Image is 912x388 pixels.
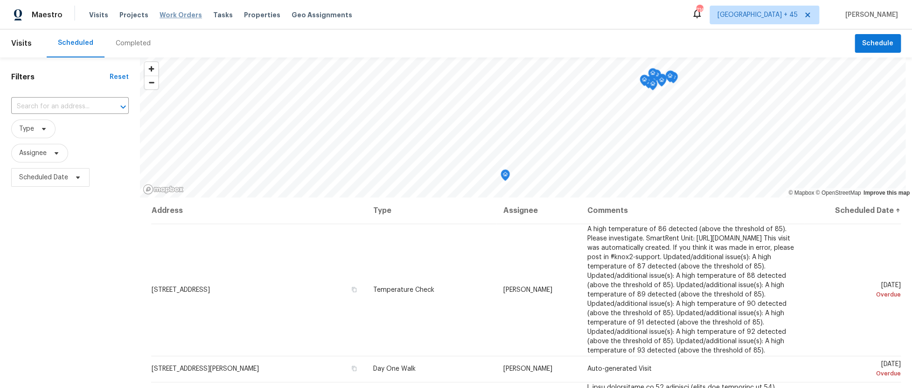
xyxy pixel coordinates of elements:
[805,198,901,224] th: Scheduled Date ↑
[580,198,805,224] th: Comments
[812,282,900,299] span: [DATE]
[812,369,900,378] div: Overdue
[292,10,352,20] span: Geo Assignments
[11,72,110,82] h1: Filters
[152,287,210,293] span: [STREET_ADDRESS]
[373,366,416,372] span: Day One Walk
[501,169,510,184] div: Map marker
[812,361,900,378] span: [DATE]
[842,10,898,20] span: [PERSON_NAME]
[503,366,552,372] span: [PERSON_NAME]
[140,57,905,198] canvas: Map
[640,75,649,89] div: Map marker
[19,148,47,158] span: Assignee
[145,62,158,76] button: Zoom in
[587,226,794,354] span: A high temperature of 86 detected (above the threshold of 85). Please investigate. SmartRent Unit...
[19,173,68,182] span: Scheduled Date
[119,10,148,20] span: Projects
[863,190,910,196] a: Improve this map
[666,71,675,85] div: Map marker
[862,38,893,49] span: Schedule
[657,74,667,88] div: Map marker
[657,75,666,90] div: Map marker
[366,198,496,224] th: Type
[788,190,814,196] a: Mapbox
[373,287,434,293] span: Temperature Check
[116,39,151,48] div: Completed
[89,10,108,20] span: Visits
[350,364,358,373] button: Copy Address
[117,100,130,113] button: Open
[213,12,233,18] span: Tasks
[160,10,202,20] span: Work Orders
[717,10,798,20] span: [GEOGRAPHIC_DATA] + 45
[855,34,901,53] button: Schedule
[11,33,32,54] span: Visits
[665,71,675,85] div: Map marker
[812,290,900,299] div: Overdue
[145,76,158,89] button: Zoom out
[815,190,861,196] a: OpenStreetMap
[350,285,358,294] button: Copy Address
[152,366,259,372] span: [STREET_ADDRESS][PERSON_NAME]
[648,68,657,83] div: Map marker
[648,79,657,93] div: Map marker
[32,10,63,20] span: Maestro
[110,72,129,82] div: Reset
[496,198,580,224] th: Assignee
[503,287,552,293] span: [PERSON_NAME]
[244,10,280,20] span: Properties
[696,6,703,15] div: 716
[11,99,103,114] input: Search for an address...
[58,38,93,48] div: Scheduled
[19,124,34,134] span: Type
[143,184,184,195] a: Mapbox homepage
[151,198,366,224] th: Address
[587,366,652,372] span: Auto-generated Visit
